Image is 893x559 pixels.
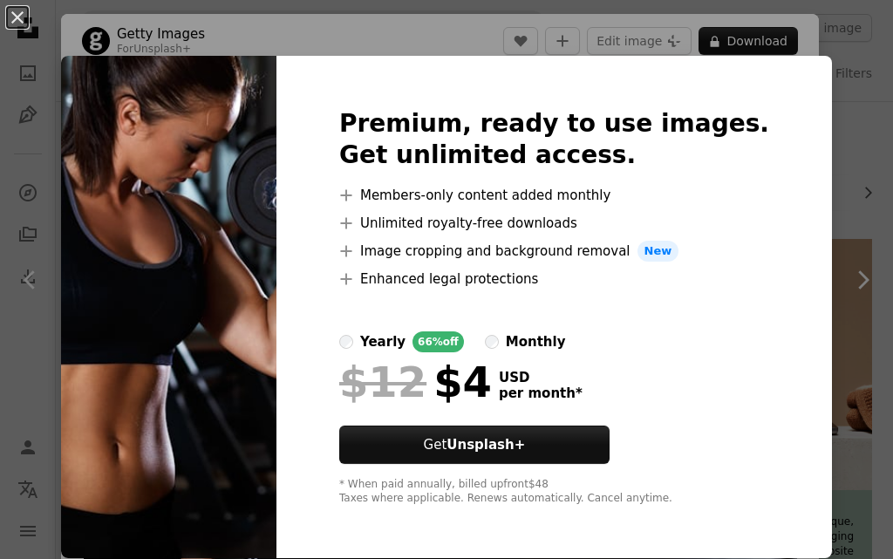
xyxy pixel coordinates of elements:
input: monthly [485,335,499,349]
li: Members-only content added monthly [339,185,769,206]
div: * When paid annually, billed upfront $48 Taxes where applicable. Renews automatically. Cancel any... [339,478,769,506]
strong: Unsplash+ [446,437,525,453]
li: Image cropping and background removal [339,241,769,262]
button: GetUnsplash+ [339,426,610,464]
span: New [637,241,679,262]
div: 66% off [412,331,464,352]
input: yearly66%off [339,335,353,349]
h2: Premium, ready to use images. Get unlimited access. [339,108,769,171]
div: $4 [339,359,492,405]
span: per month * [499,385,583,401]
img: premium_photo-1661265933107-85a5dbd815af [61,56,276,558]
li: Enhanced legal protections [339,269,769,290]
span: $12 [339,359,426,405]
div: yearly [360,331,406,352]
li: Unlimited royalty-free downloads [339,213,769,234]
div: monthly [506,331,566,352]
span: USD [499,370,583,385]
